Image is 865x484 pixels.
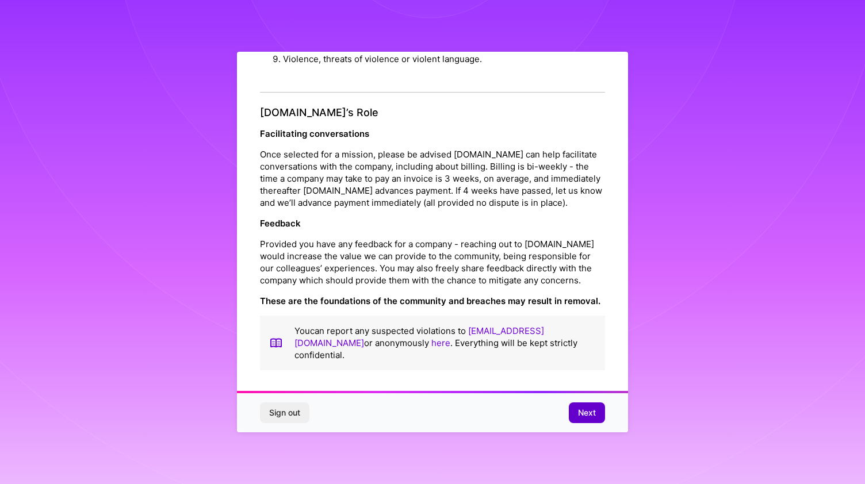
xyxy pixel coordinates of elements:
[269,407,300,418] span: Sign out
[260,295,600,306] strong: These are the foundations of the community and breaches may result in removal.
[283,48,605,70] li: Violence, threats of violence or violent language.
[294,325,544,348] a: [EMAIL_ADDRESS][DOMAIN_NAME]
[260,402,309,423] button: Sign out
[578,407,596,418] span: Next
[260,238,605,286] p: Provided you have any feedback for a company - reaching out to [DOMAIN_NAME] would increase the v...
[260,148,605,209] p: Once selected for a mission, please be advised [DOMAIN_NAME] can help facilitate conversations wi...
[260,106,605,119] h4: [DOMAIN_NAME]’s Role
[569,402,605,423] button: Next
[260,218,301,229] strong: Feedback
[294,325,596,361] p: You can report any suspected violations to or anonymously . Everything will be kept strictly conf...
[431,337,450,348] a: here
[269,325,283,361] img: book icon
[260,128,369,139] strong: Facilitating conversations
